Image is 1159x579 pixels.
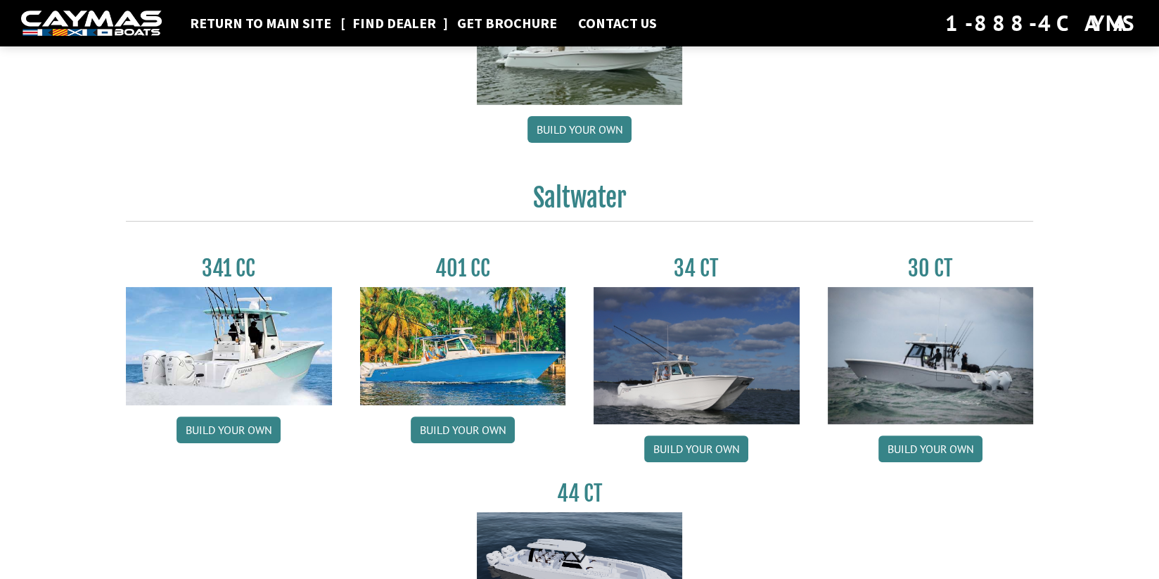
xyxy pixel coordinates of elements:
[126,255,332,281] h3: 341 CC
[878,435,982,462] a: Build your own
[945,8,1138,39] div: 1-888-4CAYMAS
[126,182,1033,222] h2: Saltwater
[126,287,332,405] img: 341CC-thumbjpg.jpg
[828,255,1034,281] h3: 30 CT
[594,287,800,424] img: Caymas_34_CT_pic_1.jpg
[345,14,443,32] a: Find Dealer
[21,11,162,37] img: white-logo-c9c8dbefe5ff5ceceb0f0178aa75bf4bb51f6bca0971e226c86eb53dfe498488.png
[411,416,515,443] a: Build your own
[477,481,683,507] h3: 44 CT
[183,14,338,32] a: Return to main site
[360,287,566,405] img: 401CC_thumb.pg.jpg
[644,435,748,462] a: Build your own
[571,14,664,32] a: Contact Us
[450,14,564,32] a: Get Brochure
[594,255,800,281] h3: 34 CT
[177,416,281,443] a: Build your own
[828,287,1034,424] img: 30_CT_photo_shoot_for_caymas_connect.jpg
[360,255,566,281] h3: 401 CC
[527,116,632,143] a: Build your own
